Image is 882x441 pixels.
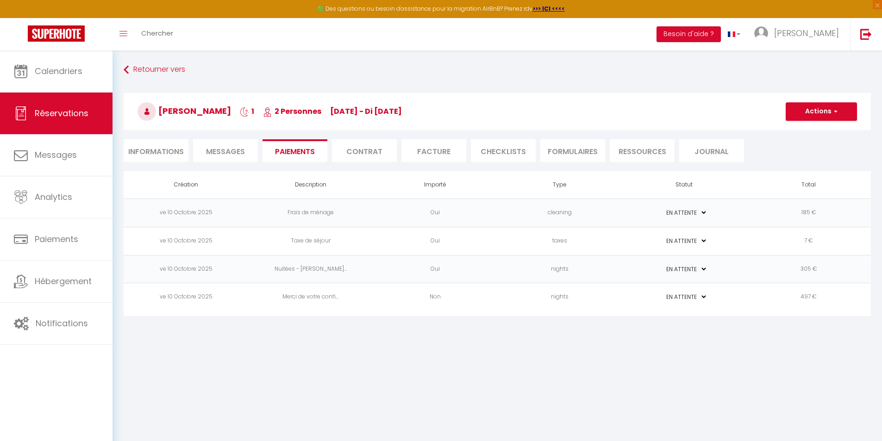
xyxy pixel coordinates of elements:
[248,227,373,255] td: Taxe de séjour
[373,255,497,283] td: Oui
[746,255,871,283] td: 305 €
[248,255,373,283] td: Nuitées - [PERSON_NAME]...
[263,139,327,162] li: Paiements
[124,139,188,162] li: Informations
[657,26,721,42] button: Besoin d'aide ?
[35,65,82,77] span: Calendriers
[532,5,565,12] a: >>> ICI <<<<
[124,171,248,199] th: Création
[747,18,851,50] a: ... [PERSON_NAME]
[679,139,744,162] li: Journal
[754,26,768,40] img: ...
[248,171,373,199] th: Description
[746,227,871,255] td: 7 €
[774,27,839,39] span: [PERSON_NAME]
[124,255,248,283] td: ve 10 Octobre 2025
[746,199,871,227] td: 185 €
[622,171,746,199] th: Statut
[124,199,248,227] td: ve 10 Octobre 2025
[35,149,77,161] span: Messages
[35,275,92,287] span: Hébergement
[134,18,180,50] a: Chercher
[497,171,622,199] th: Type
[786,102,857,121] button: Actions
[373,283,497,311] td: Non
[124,227,248,255] td: ve 10 Octobre 2025
[401,139,466,162] li: Facture
[240,106,254,117] span: 1
[746,171,871,199] th: Total
[330,106,402,117] span: [DATE] - di [DATE]
[248,283,373,311] td: Merci de votre confi...
[206,146,245,157] span: Messages
[471,139,536,162] li: CHECKLISTS
[373,171,497,199] th: Importé
[497,199,622,227] td: cleaning
[35,191,72,203] span: Analytics
[497,255,622,283] td: nights
[497,227,622,255] td: taxes
[36,317,88,329] span: Notifications
[124,283,248,311] td: ve 10 Octobre 2025
[35,233,78,245] span: Paiements
[248,199,373,227] td: Frais de ménage
[610,139,675,162] li: Ressources
[373,227,497,255] td: Oui
[263,106,321,117] span: 2 Personnes
[124,62,871,78] a: Retourner vers
[497,283,622,311] td: nights
[141,28,173,38] span: Chercher
[860,28,872,40] img: logout
[540,139,605,162] li: FORMULAIRES
[373,199,497,227] td: Oui
[332,139,397,162] li: Contrat
[746,283,871,311] td: 497 €
[28,25,85,42] img: Super Booking
[138,105,231,117] span: [PERSON_NAME]
[35,107,88,119] span: Réservations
